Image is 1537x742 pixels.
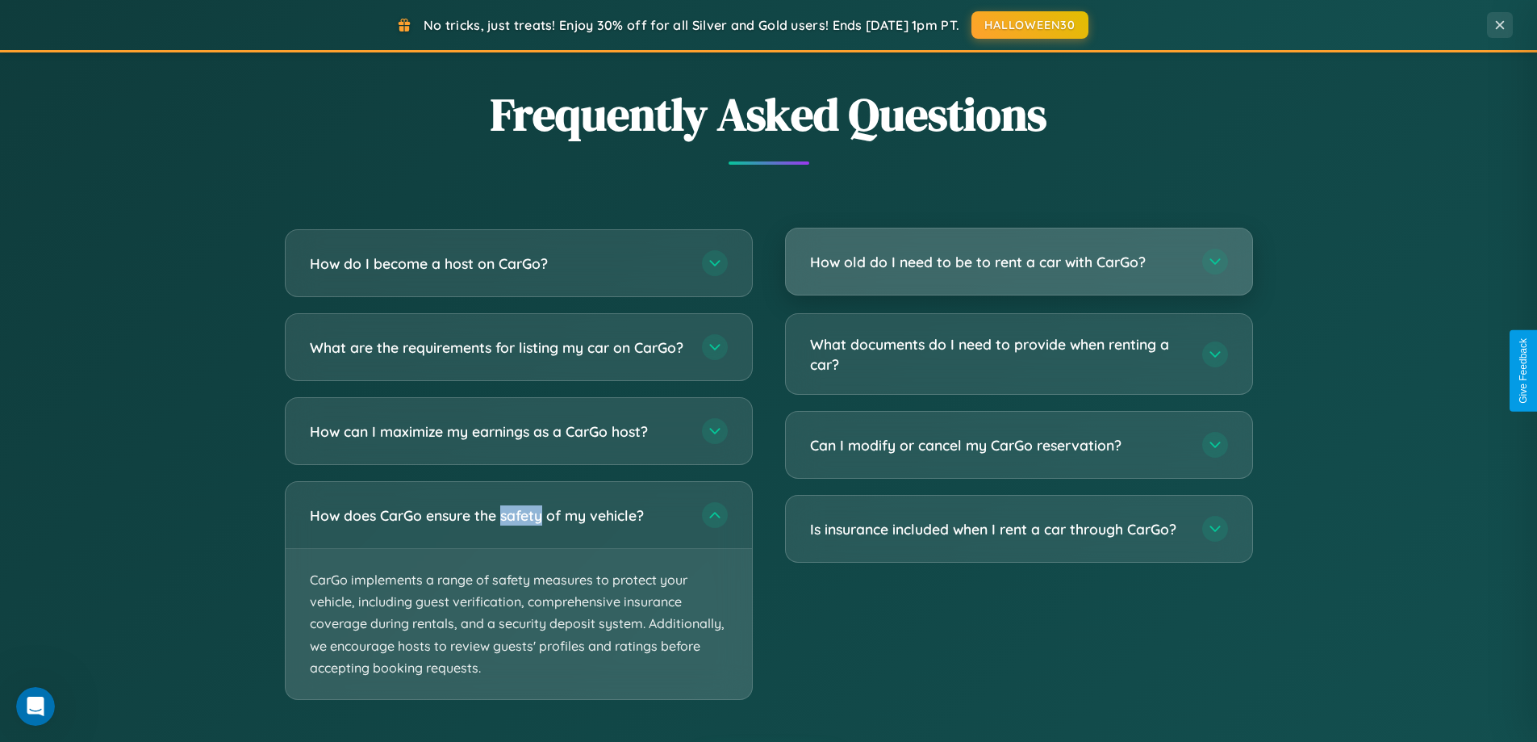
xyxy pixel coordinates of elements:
button: HALLOWEEN30 [971,11,1088,39]
p: CarGo implements a range of safety measures to protect your vehicle, including guest verification... [286,549,752,699]
h3: How do I become a host on CarGo? [310,254,686,274]
h3: What are the requirements for listing my car on CarGo? [310,337,686,358]
h2: Frequently Asked Questions [285,83,1253,145]
h3: Is insurance included when I rent a car through CarGo? [810,519,1186,539]
span: No tricks, just treats! Enjoy 30% off for all Silver and Gold users! Ends [DATE] 1pm PT. [424,17,959,33]
h3: Can I modify or cancel my CarGo reservation? [810,435,1186,455]
h3: What documents do I need to provide when renting a car? [810,334,1186,374]
h3: How old do I need to be to rent a car with CarGo? [810,252,1186,272]
h3: How can I maximize my earnings as a CarGo host? [310,421,686,442]
h3: How does CarGo ensure the safety of my vehicle? [310,505,686,526]
iframe: Intercom live chat [16,687,55,726]
div: Give Feedback [1518,338,1529,404]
